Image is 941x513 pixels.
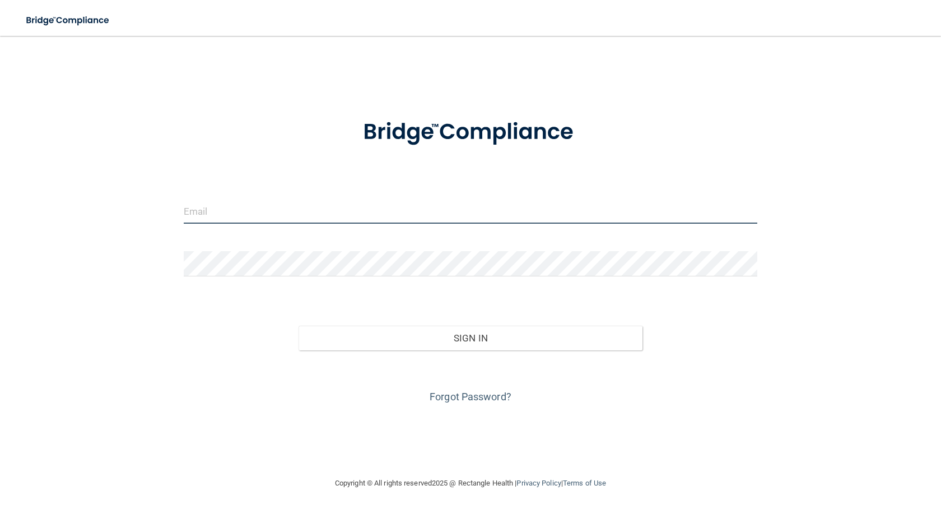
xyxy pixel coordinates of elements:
img: bridge_compliance_login_screen.278c3ca4.svg [340,103,601,161]
a: Forgot Password? [430,391,511,403]
a: Privacy Policy [516,479,561,487]
a: Terms of Use [563,479,606,487]
img: bridge_compliance_login_screen.278c3ca4.svg [17,9,120,32]
button: Sign In [299,326,642,350]
div: Copyright © All rights reserved 2025 @ Rectangle Health | | [266,465,675,501]
input: Email [184,198,757,224]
